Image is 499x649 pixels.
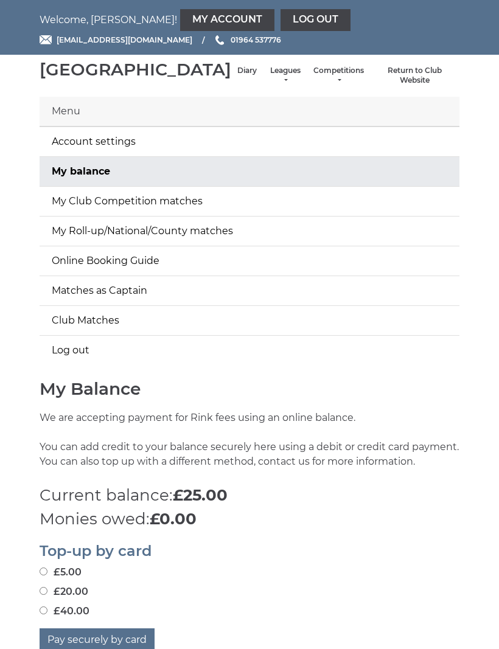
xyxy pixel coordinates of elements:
p: We are accepting payment for Rink fees using an online balance. You can add credit to your balanc... [40,411,459,484]
a: Online Booking Guide [40,246,459,276]
a: Competitions [313,66,364,86]
strong: £25.00 [173,485,228,505]
a: My Account [180,9,274,31]
a: Diary [237,66,257,76]
strong: £0.00 [150,509,197,529]
a: My Club Competition matches [40,187,459,216]
a: My balance [40,157,459,186]
h1: My Balance [40,380,459,398]
img: Email [40,35,52,44]
input: £20.00 [40,587,47,595]
div: [GEOGRAPHIC_DATA] [40,60,231,79]
a: Return to Club Website [376,66,453,86]
a: Account settings [40,127,459,156]
h2: Top-up by card [40,543,459,559]
span: 01964 537776 [231,35,281,44]
span: [EMAIL_ADDRESS][DOMAIN_NAME] [57,35,192,44]
div: Menu [40,97,459,127]
label: £40.00 [40,604,89,619]
a: Leagues [269,66,301,86]
p: Current balance: [40,484,459,507]
input: £5.00 [40,567,47,575]
a: Email [EMAIL_ADDRESS][DOMAIN_NAME] [40,34,192,46]
a: My Roll-up/National/County matches [40,217,459,246]
a: Phone us 01964 537776 [214,34,281,46]
a: Log out [281,9,351,31]
nav: Welcome, [PERSON_NAME]! [40,9,459,31]
p: Monies owed: [40,507,459,531]
a: Matches as Captain [40,276,459,305]
label: £20.00 [40,585,88,599]
label: £5.00 [40,565,82,580]
a: Log out [40,336,459,365]
input: £40.00 [40,606,47,614]
a: Club Matches [40,306,459,335]
img: Phone us [215,35,224,45]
